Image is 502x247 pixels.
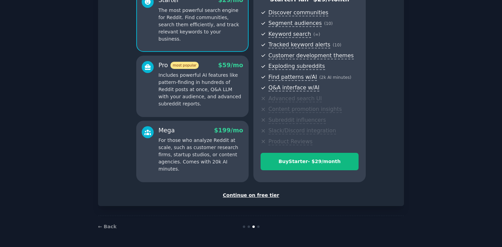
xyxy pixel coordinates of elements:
span: most popular [170,62,199,69]
button: BuyStarter- $29/month [261,153,359,170]
span: Find patterns w/AI [268,74,317,81]
span: ( ∞ ) [313,32,320,37]
span: Tracked keyword alerts [268,41,330,48]
p: The most powerful search engine for Reddit. Find communities, search them efficiently, and track ... [158,7,243,43]
span: Slack/Discord integration [268,127,336,134]
span: ( 10 ) [324,21,333,26]
span: Discover communities [268,9,328,16]
p: Includes powerful AI features like pattern-finding in hundreds of Reddit posts at once, Q&A LLM w... [158,72,243,107]
span: Keyword search [268,31,311,38]
span: ( 10 ) [333,43,341,47]
span: $ 59 /mo [218,62,243,69]
span: Subreddit influencers [268,117,326,124]
span: Customer development themes [268,52,354,59]
span: $ 199 /mo [214,127,243,134]
span: Segment audiences [268,20,322,27]
p: For those who analyze Reddit at scale, such as customer research firms, startup studios, or conte... [158,137,243,173]
div: Continue on free tier [105,192,397,199]
span: Product Reviews [268,138,312,145]
span: Advanced search UI [268,95,322,102]
div: Mega [158,126,175,135]
span: Content promotion insights [268,106,342,113]
span: Q&A interface w/AI [268,84,319,91]
div: Pro [158,61,199,70]
span: ( 2k AI minutes ) [319,75,351,80]
a: ← Back [98,224,116,229]
div: Buy Starter - $ 29 /month [261,158,358,165]
span: Exploding subreddits [268,63,325,70]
